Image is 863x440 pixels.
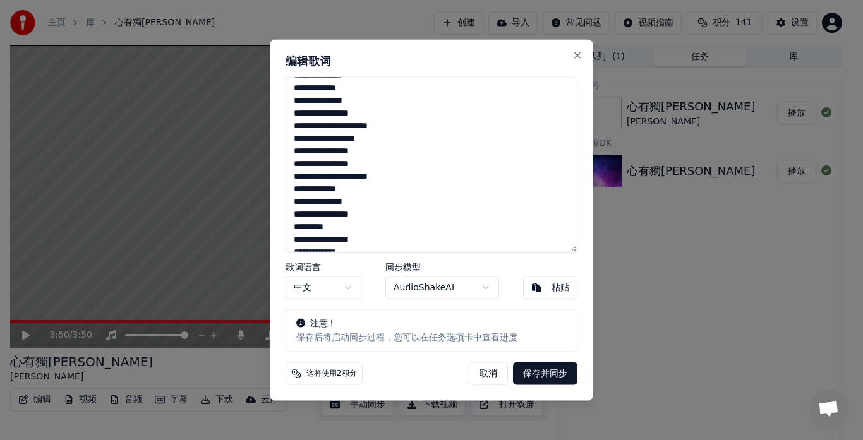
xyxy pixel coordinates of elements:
div: 粘贴 [552,282,569,294]
label: 同步模型 [385,263,499,271]
div: 注意！ [296,318,567,330]
div: 保存后将启动同步过程，您可以在任务选项卡中查看进度 [296,331,567,344]
button: 保存并同步 [513,362,577,385]
label: 歌词语言 [286,263,361,271]
button: 取消 [469,362,508,385]
button: 粘贴 [523,276,577,299]
span: 这将使用2积分 [306,369,357,379]
h2: 编辑歌词 [286,55,577,66]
